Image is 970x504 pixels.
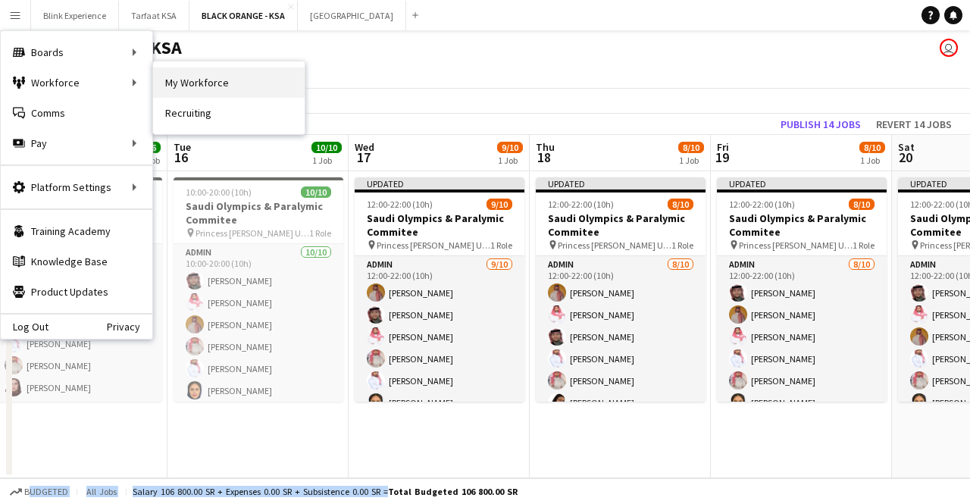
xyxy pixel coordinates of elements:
a: Training Academy [1,216,152,246]
span: 10/10 [301,186,331,198]
a: Recruiting [153,98,305,128]
span: 12:00-22:00 (10h) [729,199,795,210]
h3: Saudi Olympics & Paralymic Commitee [536,211,706,239]
span: 1 Role [309,227,331,239]
app-job-card: 10:00-20:00 (10h)10/10Saudi Olympics & Paralymic Commitee Princess [PERSON_NAME] University1 Role... [174,177,343,402]
span: Princess [PERSON_NAME] University [196,227,309,239]
h3: Saudi Olympics & Paralymic Commitee [717,211,887,239]
div: Pay [1,128,152,158]
span: 8/10 [678,142,704,153]
span: All jobs [83,486,120,497]
span: 8/10 [849,199,875,210]
button: BLACK ORANGE - KSA [189,1,298,30]
a: Log Out [1,321,48,333]
button: [GEOGRAPHIC_DATA] [298,1,406,30]
span: 10/10 [311,142,342,153]
app-job-card: Updated12:00-22:00 (10h)8/10Saudi Olympics & Paralymic Commitee Princess [PERSON_NAME] University... [536,177,706,402]
a: My Workforce [153,67,305,98]
span: Princess [PERSON_NAME] University [377,239,490,251]
span: 9/10 [497,142,523,153]
h3: Saudi Olympics & Paralymic Commitee [355,211,524,239]
div: Boards [1,37,152,67]
span: 8/10 [859,142,885,153]
span: 20 [896,149,915,166]
span: 1 Role [671,239,693,251]
div: Workforce [1,67,152,98]
span: 10:00-20:00 (10h) [186,186,252,198]
button: Blink Experience [31,1,119,30]
span: Budgeted [24,487,68,497]
span: Wed [355,140,374,154]
span: 1 Role [490,239,512,251]
span: 17 [352,149,374,166]
span: Tue [174,140,191,154]
app-job-card: Updated12:00-22:00 (10h)9/10Saudi Olympics & Paralymic Commitee Princess [PERSON_NAME] University... [355,177,524,402]
h3: Saudi Olympics & Paralymic Commitee [174,199,343,227]
button: Budgeted [8,484,70,500]
span: 19 [715,149,729,166]
div: Platform Settings [1,172,152,202]
span: Princess [PERSON_NAME] University [558,239,671,251]
span: 16 [171,149,191,166]
a: Comms [1,98,152,128]
div: Updated [355,177,524,189]
span: Total Budgeted 106 800.00 SR [388,486,518,497]
div: Updated [536,177,706,189]
div: 1 Job [679,155,703,166]
a: Privacy [107,321,152,333]
span: Thu [536,140,555,154]
app-job-card: Updated12:00-22:00 (10h)8/10Saudi Olympics & Paralymic Commitee Princess [PERSON_NAME] University... [717,177,887,402]
button: Tarfaat KSA [119,1,189,30]
span: 9/10 [487,199,512,210]
div: Salary 106 800.00 SR + Expenses 0.00 SR + Subsistence 0.00 SR = [133,486,518,497]
div: Updated [717,177,887,189]
app-user-avatar: Abdulwahab Al Hijan [940,39,958,57]
span: 12:00-22:00 (10h) [548,199,614,210]
span: 1 Role [853,239,875,251]
span: Sat [898,140,915,154]
div: 1 Job [860,155,884,166]
button: Revert 14 jobs [870,114,958,134]
button: Publish 14 jobs [774,114,867,134]
a: Knowledge Base [1,246,152,277]
div: 1 Job [312,155,341,166]
span: 18 [533,149,555,166]
span: 8/10 [668,199,693,210]
a: Product Updates [1,277,152,307]
div: 1 Job [498,155,522,166]
app-card-role: Admin10/1010:00-20:00 (10h)[PERSON_NAME][PERSON_NAME][PERSON_NAME][PERSON_NAME][PERSON_NAME][PERS... [174,244,343,493]
span: Fri [717,140,729,154]
span: 12:00-22:00 (10h) [367,199,433,210]
span: Princess [PERSON_NAME] University [739,239,853,251]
